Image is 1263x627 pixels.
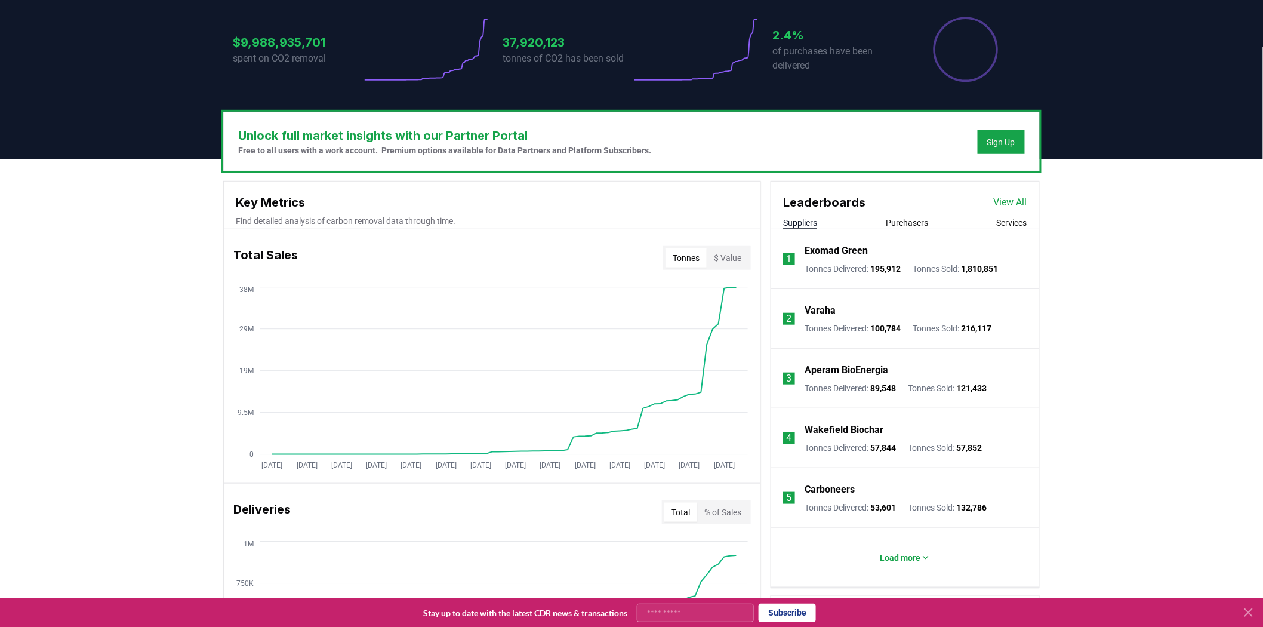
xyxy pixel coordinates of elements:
[932,16,999,83] div: Percentage of sales delivered
[666,248,707,268] button: Tonnes
[664,503,697,522] button: Total
[913,322,991,334] p: Tonnes Sold :
[239,367,254,375] tspan: 19M
[233,51,362,66] p: spent on CO2 removal
[645,462,666,470] tspan: [DATE]
[805,303,836,318] a: Varaha
[787,252,792,266] p: 1
[470,462,491,470] tspan: [DATE]
[679,462,700,470] tspan: [DATE]
[880,552,921,564] p: Load more
[239,325,254,333] tspan: 29M
[540,462,561,470] tspan: [DATE]
[870,264,901,273] span: 195,912
[994,195,1027,210] a: View All
[609,462,630,470] tspan: [DATE]
[331,462,352,470] tspan: [DATE]
[805,423,883,437] a: Wakefield Biochar
[870,383,896,393] span: 89,548
[707,248,748,268] button: $ Value
[956,503,987,512] span: 132,786
[870,503,896,512] span: 53,601
[249,450,254,459] tspan: 0
[575,462,596,470] tspan: [DATE]
[908,382,987,394] p: Tonnes Sold :
[961,264,998,273] span: 1,810,851
[238,145,651,156] p: Free to all users with a work account. Premium options available for Data Partners and Platform S...
[262,462,283,470] tspan: [DATE]
[908,442,982,454] p: Tonnes Sold :
[401,462,422,470] tspan: [DATE]
[714,462,735,470] tspan: [DATE]
[297,462,318,470] tspan: [DATE]
[505,462,526,470] tspan: [DATE]
[787,431,792,445] p: 4
[772,44,901,73] p: of purchases have been delivered
[997,217,1027,229] button: Services
[787,312,792,326] p: 2
[805,363,888,377] a: Aperam BioEnergia
[233,246,298,270] h3: Total Sales
[436,462,457,470] tspan: [DATE]
[961,324,991,333] span: 216,117
[236,579,254,588] tspan: 750K
[956,383,987,393] span: 121,433
[236,215,748,227] p: Find detailed analysis of carbon removal data through time.
[886,217,928,229] button: Purchasers
[783,193,865,211] h3: Leaderboards
[805,502,896,514] p: Tonnes Delivered :
[805,244,868,258] a: Exomad Green
[236,193,748,211] h3: Key Metrics
[697,503,748,522] button: % of Sales
[871,546,940,570] button: Load more
[870,443,896,453] span: 57,844
[805,442,896,454] p: Tonnes Delivered :
[238,127,651,145] h3: Unlock full market insights with our Partner Portal
[978,130,1025,154] button: Sign Up
[366,462,387,470] tspan: [DATE]
[870,324,901,333] span: 100,784
[913,263,998,275] p: Tonnes Sold :
[805,263,901,275] p: Tonnes Delivered :
[239,285,254,294] tspan: 38M
[987,136,1015,148] a: Sign Up
[772,26,901,44] h3: 2.4%
[805,482,855,497] a: Carboneers
[908,502,987,514] p: Tonnes Sold :
[244,540,254,548] tspan: 1M
[503,33,631,51] h3: 37,920,123
[787,371,792,386] p: 3
[233,500,291,524] h3: Deliveries
[805,322,901,334] p: Tonnes Delivered :
[787,491,792,505] p: 5
[783,217,817,229] button: Suppliers
[805,382,896,394] p: Tonnes Delivered :
[956,443,982,453] span: 57,852
[233,33,362,51] h3: $9,988,935,701
[238,408,254,417] tspan: 9.5M
[503,51,631,66] p: tonnes of CO2 has been sold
